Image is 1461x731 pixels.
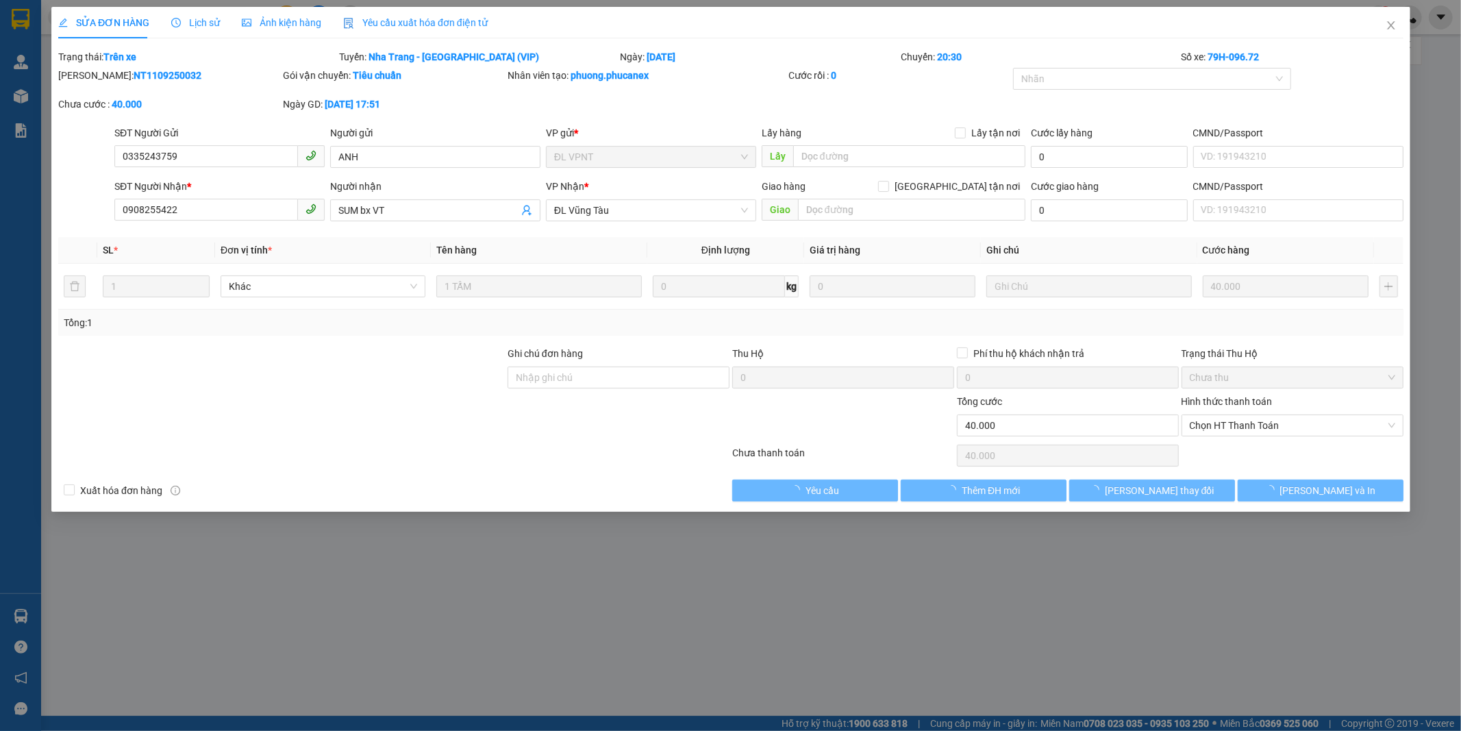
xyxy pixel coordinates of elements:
span: Yêu cầu [806,483,839,498]
div: Trạng thái: [57,49,338,64]
b: 79H-096.72 [1208,51,1259,62]
span: Thu Hộ [732,348,763,359]
input: Ghi chú đơn hàng [508,367,729,388]
div: Chuyến: [899,49,1179,64]
span: Ảnh kiện hàng [242,17,321,28]
input: Cước lấy hàng [1031,146,1187,168]
label: Cước giao hàng [1031,181,1099,192]
div: CMND/Passport [1192,125,1403,140]
div: Ngày GD: [283,97,505,112]
span: Chọn HT Thanh Toán [1189,415,1395,436]
span: phone [305,150,316,161]
span: ĐL Vũng Tàu [554,200,748,221]
div: Số xe: [1179,49,1404,64]
span: info-circle [170,486,179,495]
span: Lấy hàng [761,127,801,138]
div: Ngày: [619,49,899,64]
div: SĐT Người Nhận [114,179,325,194]
button: delete [64,275,86,297]
div: Chưa cước : [58,97,280,112]
span: loading [1090,485,1105,495]
span: Tên hàng [436,245,477,256]
input: Dọc đường [797,199,1025,221]
span: loading [947,485,962,495]
span: SỬA ĐƠN HÀNG [58,17,149,28]
span: Lấy [761,145,792,167]
span: edit [58,18,68,27]
span: Lịch sử [171,17,220,28]
img: icon [343,18,354,29]
span: Tổng cước [956,396,1001,407]
span: clock-circle [171,18,181,27]
span: Giao [761,199,797,221]
input: VD: Bàn, Ghế [436,275,641,297]
b: phuong.phucanex [571,70,649,81]
div: VP gửi [546,125,756,140]
span: [GEOGRAPHIC_DATA] tận nơi [889,179,1025,194]
input: Cước giao hàng [1031,199,1187,221]
span: ĐL VPNT [554,147,748,167]
th: Ghi chú [981,237,1197,264]
span: picture [242,18,251,27]
span: close [1385,20,1396,31]
div: Trạng thái Thu Hộ [1181,346,1403,361]
div: [PERSON_NAME]: [58,68,280,83]
input: 0 [810,275,975,297]
div: Chưa thanh toán [731,445,956,469]
div: Gói vận chuyển: [283,68,505,83]
span: SL [103,245,114,256]
b: 0 [830,70,836,81]
button: Thêm ĐH mới [900,480,1066,501]
div: Người gửi [330,125,540,140]
b: NT1109250032 [134,70,201,81]
label: Cước lấy hàng [1031,127,1092,138]
span: loading [790,485,806,495]
b: Tiêu chuẩn [353,70,401,81]
input: 0 [1202,275,1368,297]
span: [PERSON_NAME] thay đổi [1105,483,1214,498]
span: Phí thu hộ khách nhận trả [967,346,1089,361]
b: 40.000 [112,99,142,110]
span: Định lượng [701,245,750,256]
div: Tổng: 1 [64,315,564,330]
b: [DATE] 17:51 [325,99,380,110]
span: Lấy tận nơi [966,125,1025,140]
div: Cước rồi : [788,68,1010,83]
span: phone [305,203,316,214]
span: VP Nhận [546,181,584,192]
div: Nhân viên tạo: [508,68,786,83]
div: Tuyến: [338,49,619,64]
button: plus [1379,275,1397,297]
span: Chưa thu [1189,367,1395,388]
div: SĐT Người Gửi [114,125,325,140]
span: [PERSON_NAME] và In [1279,483,1375,498]
button: Close [1371,7,1410,45]
button: [PERSON_NAME] và In [1237,480,1403,501]
span: Xuất hóa đơn hàng [75,483,168,498]
input: Ghi Chú [986,275,1191,297]
span: Cước hàng [1202,245,1249,256]
span: Giao hàng [761,181,805,192]
div: Người nhận [330,179,540,194]
label: Hình thức thanh toán [1181,396,1272,407]
span: user-add [521,205,532,216]
span: kg [785,275,799,297]
input: Dọc đường [792,145,1025,167]
b: Trên xe [103,51,136,62]
span: Đơn vị tính [221,245,272,256]
span: Thêm ĐH mới [962,483,1020,498]
span: Yêu cầu xuất hóa đơn điện tử [343,17,488,28]
button: Yêu cầu [732,480,898,501]
b: Nha Trang - [GEOGRAPHIC_DATA] (VIP) [369,51,539,62]
b: 20:30 [936,51,961,62]
div: CMND/Passport [1192,179,1403,194]
span: loading [1264,485,1279,495]
span: Giá trị hàng [810,245,860,256]
label: Ghi chú đơn hàng [508,348,583,359]
b: [DATE] [647,51,675,62]
button: [PERSON_NAME] thay đổi [1069,480,1234,501]
span: Khác [229,276,417,297]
